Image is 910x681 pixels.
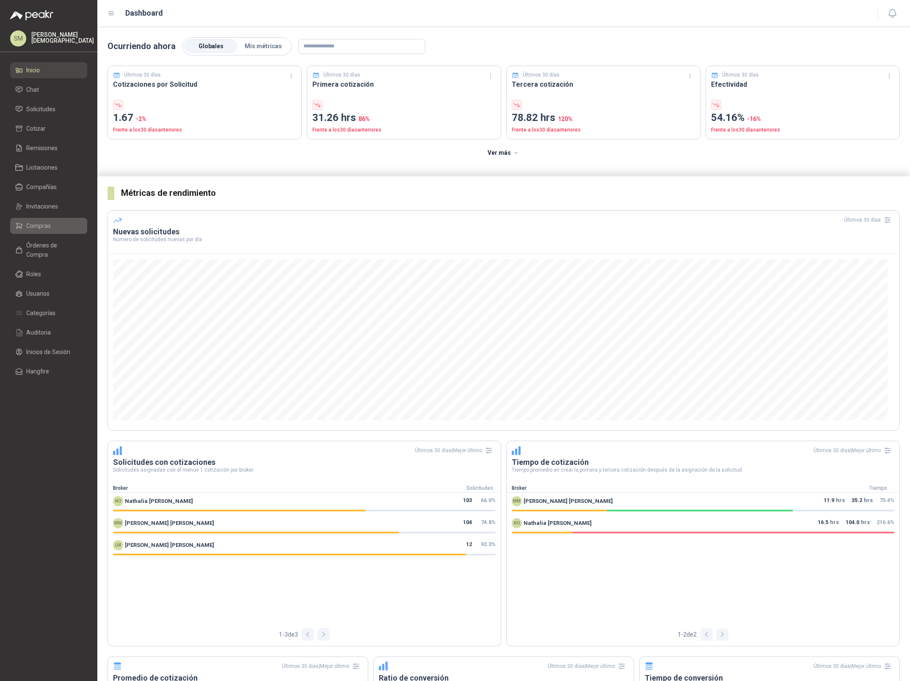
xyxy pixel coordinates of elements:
[10,179,87,195] a: Compañías
[512,457,894,467] h3: Tiempo de cotización
[113,540,123,550] div: LM
[312,79,496,90] h3: Primera cotización
[26,221,51,231] span: Compras
[358,115,370,122] span: 86 %
[125,519,214,527] span: [PERSON_NAME] [PERSON_NAME]
[10,305,87,321] a: Categorías
[880,497,894,503] span: 73.4 %
[26,124,46,133] span: Cotizar
[10,266,87,282] a: Roles
[818,518,828,528] span: 16.5
[512,496,522,506] div: MM
[10,101,87,117] a: Solicitudes
[458,484,501,492] div: Solicitudes
[10,62,87,78] a: Inicio
[10,82,87,98] a: Chat
[113,110,296,126] p: 1.67
[113,518,123,528] div: MM
[10,237,87,263] a: Órdenes de Compra
[26,367,49,376] span: Hangfire
[512,467,894,472] p: Tiempo promedio en crear la primera y tercera cotización después de la asignación de la solicitud.
[26,143,58,153] span: Remisiones
[26,347,70,357] span: Inicios de Sesión
[26,66,40,75] span: Inicio
[512,110,695,126] p: 78.82 hrs
[113,467,496,472] p: Solicitudes asignadas con al menos 1 cotización por broker
[245,43,282,49] span: Mis métricas
[548,659,629,673] div: Últimos 30 días | Mejor último
[846,518,870,528] p: hrs
[124,71,161,79] p: Últimos 30 días
[113,496,123,506] div: NO
[279,630,298,639] span: 1 - 3 de 3
[10,121,87,137] a: Cotizar
[26,163,58,172] span: Licitaciones
[108,484,458,492] div: Broker
[121,187,900,200] h3: Métricas de rendimiento
[818,518,839,528] p: hrs
[113,237,894,242] p: Número de solicitudes nuevas por día
[31,32,94,44] p: [PERSON_NAME] [DEMOGRAPHIC_DATA]
[113,79,296,90] h3: Cotizaciones por Solicitud
[524,519,592,527] span: Nathalia [PERSON_NAME]
[857,484,899,492] div: Tiempo
[507,484,857,492] div: Broker
[10,324,87,340] a: Auditoria
[846,518,859,528] span: 104.0
[26,202,58,211] span: Invitaciones
[711,126,894,134] p: Frente a los 30 días anteriores
[113,126,296,134] p: Frente a los 30 días anteriores
[524,497,613,505] span: [PERSON_NAME] [PERSON_NAME]
[113,227,894,237] h3: Nuevas solicitudes
[824,496,834,506] span: 11.9
[711,79,894,90] h3: Efectividad
[26,269,41,279] span: Roles
[26,104,55,114] span: Solicitudes
[10,30,26,47] div: SM
[678,630,697,639] span: 1 - 2 de 2
[466,540,472,550] span: 12
[282,659,363,673] div: Últimos 30 días | Mejor último
[125,497,193,505] span: Nathalia [PERSON_NAME]
[852,496,862,506] span: 35.2
[26,182,57,192] span: Compañías
[125,541,214,549] span: [PERSON_NAME] [PERSON_NAME]
[415,444,496,457] div: Últimos 30 días | Mejor último
[10,140,87,156] a: Remisiones
[523,71,560,79] p: Últimos 30 días
[323,71,360,79] p: Últimos 30 días
[463,496,472,506] span: 103
[463,518,472,528] span: 104
[824,496,845,506] p: hrs
[10,286,87,302] a: Usuarios
[10,159,87,176] a: Licitaciones
[844,213,894,227] div: Últimos 30 días
[26,85,39,94] span: Chat
[813,444,894,457] div: Últimos 30 días | Mejor último
[199,43,223,49] span: Globales
[26,328,51,337] span: Auditoria
[312,126,496,134] p: Frente a los 30 días anteriores
[10,218,87,234] a: Compras
[813,659,894,673] div: Últimos 30 días | Mejor último
[26,289,50,298] span: Usuarios
[877,519,894,525] span: 216.6 %
[558,115,573,122] span: 120 %
[10,198,87,214] a: Invitaciones
[125,7,163,19] h1: Dashboard
[108,40,176,53] p: Ocurriendo ahora
[512,79,695,90] h3: Tercera cotización
[512,518,522,528] div: NO
[136,115,146,122] span: -2 %
[481,541,496,547] span: 92.3 %
[312,110,496,126] p: 31.26 hrs
[113,457,496,467] h3: Solicitudes con cotizaciones
[481,519,496,525] span: 74.8 %
[26,308,55,318] span: Categorías
[10,10,53,20] img: Logo peakr
[711,110,894,126] p: 54.16%
[852,496,873,506] p: hrs
[483,145,525,162] button: Ver más
[26,241,79,259] span: Órdenes de Compra
[10,363,87,379] a: Hangfire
